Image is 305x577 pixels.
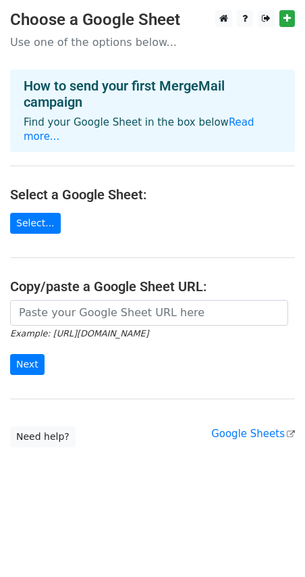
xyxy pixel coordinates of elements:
a: Google Sheets [211,428,295,440]
h4: Select a Google Sheet: [10,186,295,203]
p: Use one of the options below... [10,35,295,49]
h3: Choose a Google Sheet [10,10,295,30]
input: Paste your Google Sheet URL here [10,300,288,326]
small: Example: [URL][DOMAIN_NAME] [10,328,148,338]
h4: How to send your first MergeMail campaign [24,78,281,110]
p: Find your Google Sheet in the box below [24,116,281,144]
a: Read more... [24,116,254,143]
input: Next [10,354,45,375]
h4: Copy/paste a Google Sheet URL: [10,278,295,295]
a: Select... [10,213,61,234]
a: Need help? [10,426,76,447]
